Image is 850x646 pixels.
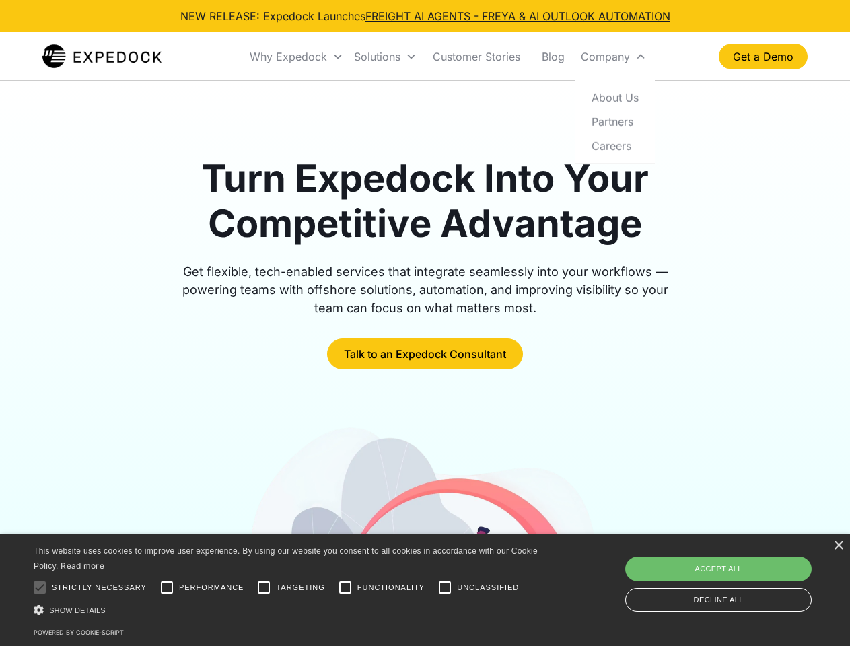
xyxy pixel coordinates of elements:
[422,34,531,79] a: Customer Stories
[180,8,670,24] div: NEW RELEASE: Expedock Launches
[581,133,649,157] a: Careers
[179,582,244,594] span: Performance
[167,156,684,246] h1: Turn Expedock Into Your Competitive Advantage
[575,34,651,79] div: Company
[349,34,422,79] div: Solutions
[354,50,400,63] div: Solutions
[581,50,630,63] div: Company
[626,501,850,646] iframe: Chat Widget
[42,43,162,70] img: Expedock Logo
[167,262,684,317] div: Get flexible, tech-enabled services that integrate seamlessly into your workflows — powering team...
[244,34,349,79] div: Why Expedock
[34,629,124,636] a: Powered by cookie-script
[34,546,538,571] span: This website uses cookies to improve user experience. By using our website you consent to all coo...
[61,561,104,571] a: Read more
[719,44,808,69] a: Get a Demo
[52,582,147,594] span: Strictly necessary
[581,109,649,133] a: Partners
[575,79,655,164] nav: Company
[49,606,106,614] span: Show details
[276,582,324,594] span: Targeting
[42,43,162,70] a: home
[457,582,519,594] span: Unclassified
[581,85,649,109] a: About Us
[34,603,542,617] div: Show details
[531,34,575,79] a: Blog
[365,9,670,23] a: FREIGHT AI AGENTS - FREYA & AI OUTLOOK AUTOMATION
[327,338,523,369] a: Talk to an Expedock Consultant
[250,50,327,63] div: Why Expedock
[357,582,425,594] span: Functionality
